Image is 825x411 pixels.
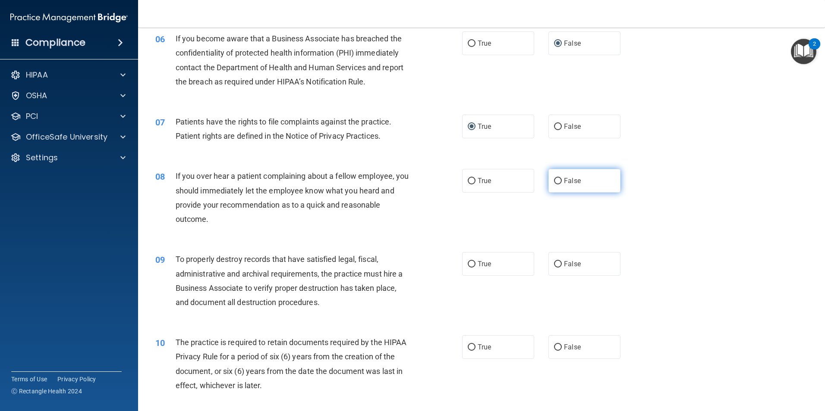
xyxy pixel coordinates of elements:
span: 06 [155,34,165,44]
h4: Compliance [25,37,85,49]
p: OSHA [26,90,47,101]
input: False [554,124,562,130]
input: False [554,178,562,184]
a: OSHA [10,90,126,101]
span: False [564,260,581,268]
span: To properly destroy records that have satisfied legal, fiscal, administrative and archival requir... [176,255,403,307]
input: False [554,40,562,47]
p: HIPAA [26,70,48,80]
span: 07 [155,117,165,128]
input: False [554,344,562,351]
p: Settings [26,153,58,163]
a: Settings [10,153,126,163]
input: False [554,261,562,268]
span: The practice is required to retain documents required by the HIPAA Privacy Rule for a period of s... [176,338,407,390]
input: True [468,344,475,351]
span: False [564,122,581,131]
span: False [564,343,581,351]
button: Open Resource Center, 2 new notifications [791,39,816,64]
span: True [478,177,491,185]
p: PCI [26,111,38,121]
input: True [468,178,475,184]
a: Terms of Use [11,375,47,383]
iframe: Drift Widget Chat Controller [782,352,815,384]
span: Ⓒ Rectangle Health 2024 [11,387,82,395]
input: True [468,261,475,268]
span: 10 [155,338,165,348]
p: OfficeSafe University [26,132,107,142]
a: PCI [10,111,126,121]
span: False [564,39,581,47]
a: HIPAA [10,70,126,80]
span: If you over hear a patient complaining about a fellow employee, you should immediately let the em... [176,171,409,224]
span: 09 [155,255,165,265]
input: True [468,124,475,130]
span: True [478,260,491,268]
span: True [478,39,491,47]
div: 2 [813,44,816,55]
span: If you become aware that a Business Associate has breached the confidentiality of protected healt... [176,34,403,86]
span: Patients have the rights to file complaints against the practice. Patient rights are defined in t... [176,117,392,140]
span: False [564,177,581,185]
span: 08 [155,171,165,182]
a: OfficeSafe University [10,132,126,142]
span: True [478,122,491,131]
img: PMB logo [10,9,128,26]
input: True [468,40,475,47]
span: True [478,343,491,351]
a: Privacy Policy [57,375,96,383]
